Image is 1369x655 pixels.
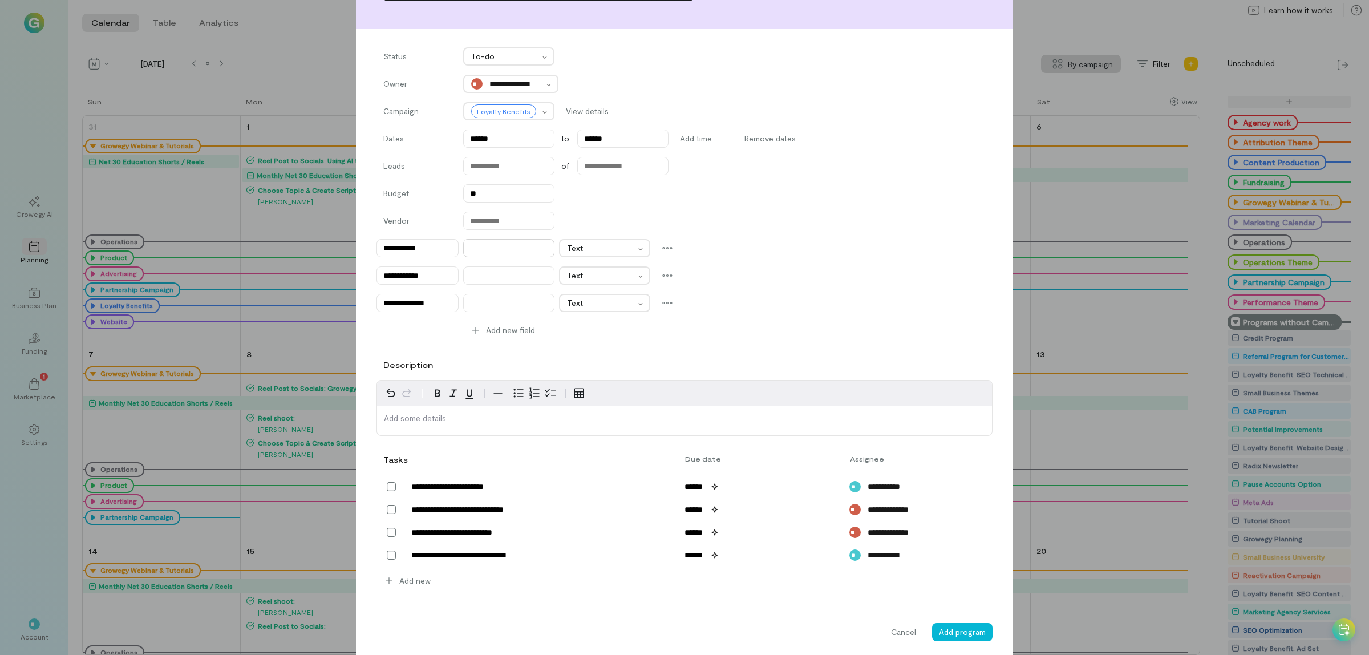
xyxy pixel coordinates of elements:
[680,133,712,144] span: Add time
[445,385,461,401] button: Italic
[383,51,452,66] label: Status
[843,454,952,463] div: Assignee
[486,325,535,336] span: Add new field
[461,385,477,401] button: Underline
[430,385,445,401] button: Bold
[561,133,569,144] span: to
[383,106,452,120] label: Campaign
[511,385,558,401] div: toggle group
[566,106,609,117] span: View details
[383,359,433,371] label: Description
[383,385,399,401] button: Undo Ctrl+Z
[377,406,992,435] div: editable markdown
[383,160,452,175] label: Leads
[383,188,452,203] label: Budget
[511,385,526,401] button: Bulleted list
[678,454,843,463] div: Due date
[932,623,993,641] button: Add program
[399,575,431,587] span: Add new
[744,133,796,144] span: Remove dates
[383,78,452,93] label: Owner
[526,385,542,401] button: Numbered list
[561,160,569,172] span: of
[383,215,452,230] label: Vendor
[542,385,558,401] button: Check list
[939,627,986,637] span: Add program
[891,626,916,638] span: Cancel
[383,133,452,144] label: Dates
[383,454,405,466] div: Tasks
